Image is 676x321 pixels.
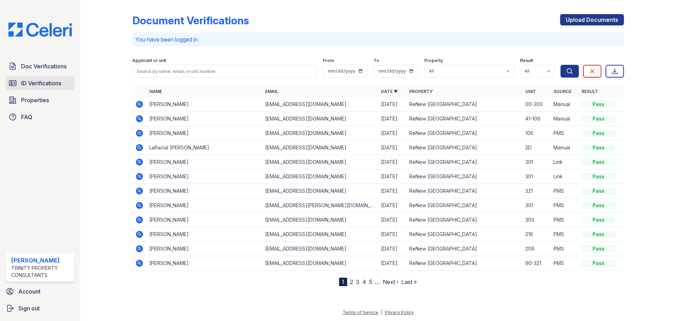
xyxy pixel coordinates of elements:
div: Pass [582,231,615,238]
td: [EMAIL_ADDRESS][DOMAIN_NAME] [262,126,378,141]
a: Privacy Policy [385,310,414,315]
span: … [375,278,380,286]
td: 206 [522,242,551,256]
td: [PERSON_NAME] [146,198,262,213]
a: Date ▼ [381,89,398,94]
td: ReNew [GEOGRAPHIC_DATA] [406,184,522,198]
a: Result [582,89,598,94]
div: Document Verifications [132,14,249,27]
td: ReNew [GEOGRAPHIC_DATA] [406,169,522,184]
div: Pass [582,216,615,223]
div: Pass [582,245,615,252]
td: [DATE] [378,169,406,184]
a: 2 [350,278,353,285]
td: [EMAIL_ADDRESS][DOMAIN_NAME] [262,169,378,184]
div: Pass [582,130,615,137]
a: Doc Verifications [6,59,75,73]
td: Link [551,155,579,169]
td: ReNew [GEOGRAPHIC_DATA] [406,141,522,155]
span: FAQ [21,113,32,121]
td: LaRacial [PERSON_NAME] [146,141,262,155]
div: [PERSON_NAME] [11,256,72,265]
td: 90-321 [522,256,551,271]
a: 4 [362,278,366,285]
td: [DATE] [378,227,406,242]
td: [EMAIL_ADDRESS][PERSON_NAME][DOMAIN_NAME] [262,198,378,213]
td: [PERSON_NAME] [146,227,262,242]
td: ReNew [GEOGRAPHIC_DATA] [406,97,522,112]
a: Account [3,284,77,298]
a: Unit [525,89,536,94]
td: [PERSON_NAME] [146,169,262,184]
td: ReNew [GEOGRAPHIC_DATA] [406,227,522,242]
td: 301 [522,155,551,169]
a: Upload Documents [560,14,624,25]
td: [PERSON_NAME] [146,155,262,169]
a: Property [409,89,433,94]
td: [PERSON_NAME] [146,112,262,126]
td: ReNew [GEOGRAPHIC_DATA] [406,112,522,126]
td: PMS [551,184,579,198]
td: [PERSON_NAME] [146,256,262,271]
td: Manual [551,112,579,126]
div: Pass [582,187,615,195]
td: 41-106 [522,112,551,126]
td: [DATE] [378,198,406,213]
label: From [323,58,334,63]
td: [DATE] [378,141,406,155]
div: Pass [582,115,615,122]
label: Applicant or unit [132,58,166,63]
span: Doc Verifications [21,62,67,70]
td: [PERSON_NAME] [146,126,262,141]
td: ReNew [GEOGRAPHIC_DATA] [406,242,522,256]
td: PMS [551,256,579,271]
td: 216 [522,227,551,242]
img: CE_Logo_Blue-a8612792a0a2168367f1c8372b55b34899dd931a85d93a1a3d3e32e68fde9ad4.png [3,23,77,37]
td: 301 [522,169,551,184]
td: Manual [551,141,579,155]
div: Pass [582,173,615,180]
td: ReNew [GEOGRAPHIC_DATA] [406,198,522,213]
td: [PERSON_NAME] [146,97,262,112]
td: PMS [551,126,579,141]
td: Manual [551,97,579,112]
td: 321 [522,184,551,198]
div: 1 [339,278,347,286]
td: [EMAIL_ADDRESS][DOMAIN_NAME] [262,112,378,126]
td: PMS [551,213,579,227]
td: [PERSON_NAME] [146,242,262,256]
td: 00-303 [522,97,551,112]
a: Sign out [3,301,77,315]
a: Email [265,89,278,94]
td: ReNew [GEOGRAPHIC_DATA] [406,213,522,227]
span: ID Verifications [21,79,61,87]
td: [EMAIL_ADDRESS][DOMAIN_NAME] [262,155,378,169]
td: ReNew [GEOGRAPHIC_DATA] [406,155,522,169]
td: [PERSON_NAME] [146,184,262,198]
td: PMS [551,242,579,256]
span: Properties [21,96,49,104]
td: Link [551,169,579,184]
div: Pass [582,159,615,166]
td: 2D [522,141,551,155]
td: 301 [522,198,551,213]
a: 5 [369,278,372,285]
a: FAQ [6,110,75,124]
td: [EMAIL_ADDRESS][DOMAIN_NAME] [262,184,378,198]
div: Trinity Property Consultants [11,265,72,279]
td: 303 [522,213,551,227]
span: Sign out [18,304,40,313]
td: ReNew [GEOGRAPHIC_DATA] [406,256,522,271]
td: [EMAIL_ADDRESS][DOMAIN_NAME] [262,227,378,242]
a: Name [149,89,162,94]
input: Search by name, email, or unit number [132,65,317,78]
td: [EMAIL_ADDRESS][DOMAIN_NAME] [262,141,378,155]
label: To [374,58,379,63]
td: ReNew [GEOGRAPHIC_DATA] [406,126,522,141]
a: Source [553,89,571,94]
td: [EMAIL_ADDRESS][DOMAIN_NAME] [262,256,378,271]
td: PMS [551,227,579,242]
td: [EMAIL_ADDRESS][DOMAIN_NAME] [262,97,378,112]
td: [DATE] [378,155,406,169]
